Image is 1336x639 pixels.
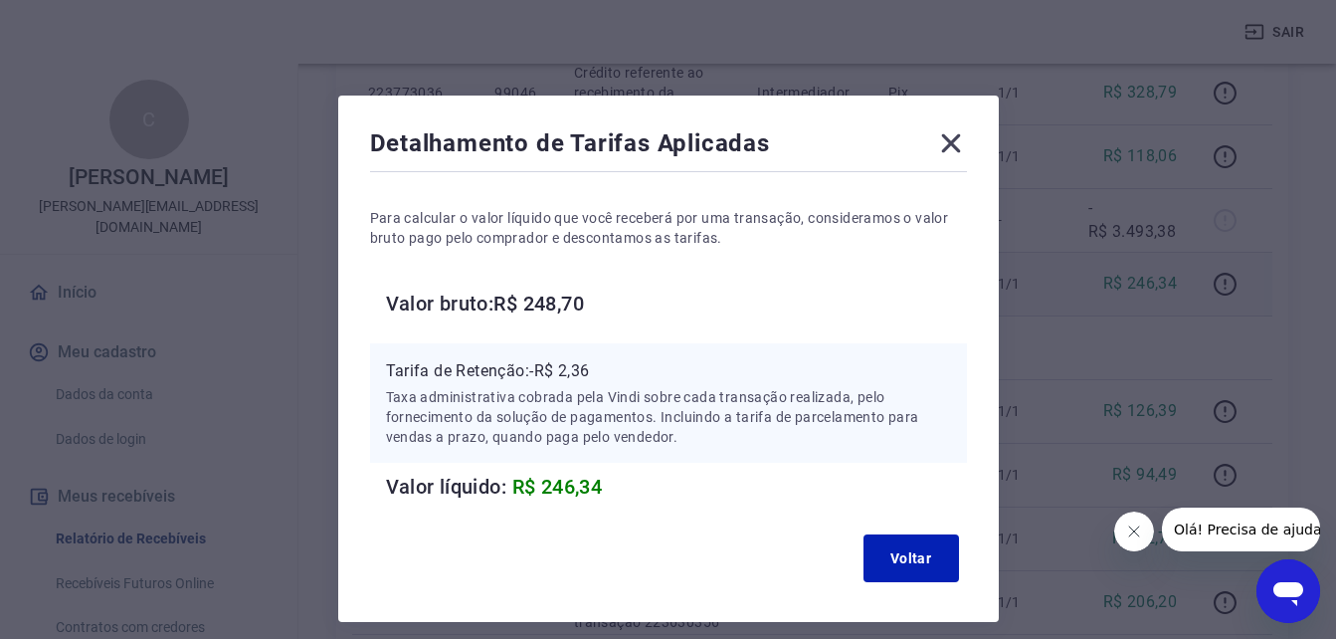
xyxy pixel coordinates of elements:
[370,208,967,248] p: Para calcular o valor líquido que você receberá por uma transação, consideramos o valor bruto pag...
[386,288,967,319] h6: Valor bruto: R$ 248,70
[1162,508,1320,551] iframe: Mensagem da empresa
[863,534,959,582] button: Voltar
[386,471,967,503] h6: Valor líquido:
[12,14,167,30] span: Olá! Precisa de ajuda?
[1256,559,1320,623] iframe: Botão para abrir a janela de mensagens
[512,475,603,499] span: R$ 246,34
[386,387,951,447] p: Taxa administrativa cobrada pela Vindi sobre cada transação realizada, pelo fornecimento da soluç...
[386,359,951,383] p: Tarifa de Retenção: -R$ 2,36
[1114,512,1154,551] iframe: Fechar mensagem
[370,127,967,167] div: Detalhamento de Tarifas Aplicadas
